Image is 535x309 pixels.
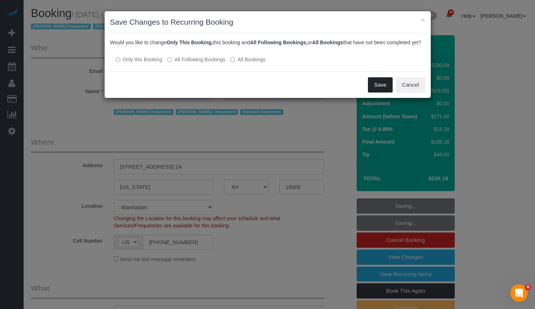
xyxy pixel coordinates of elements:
[396,77,425,92] button: Cancel
[250,40,308,45] b: All Following Bookings,
[167,57,172,62] input: All Following Bookings
[115,56,162,63] label: All other bookings in the series will remain the same.
[167,56,225,63] label: This and all the bookings after it will be changed.
[421,16,425,24] button: ×
[110,39,425,46] p: Would you like to change this booking and or that have not been completed yet?
[230,56,266,63] label: All bookings that have not been completed yet will be changed.
[368,77,393,92] button: Save
[525,284,531,290] span: 6
[110,17,425,28] h3: Save Changes to Recurring Booking
[510,284,528,302] iframe: Intercom live chat
[167,40,213,45] b: Only This Booking,
[115,57,120,62] input: Only this Booking
[230,57,235,62] input: All Bookings
[312,40,343,45] b: All Bookings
